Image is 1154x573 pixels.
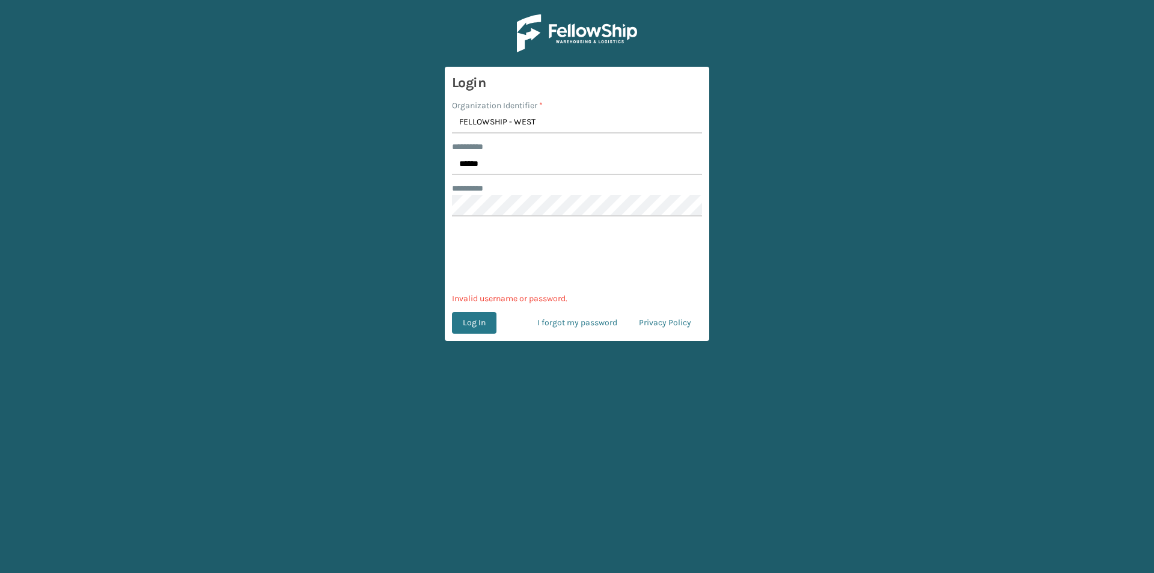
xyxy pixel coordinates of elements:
[527,312,628,334] a: I forgot my password
[628,312,702,334] a: Privacy Policy
[452,292,702,305] p: Invalid username or password.
[486,231,668,278] iframe: reCAPTCHA
[452,99,543,112] label: Organization Identifier
[517,14,637,52] img: Logo
[452,312,496,334] button: Log In
[452,74,702,92] h3: Login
